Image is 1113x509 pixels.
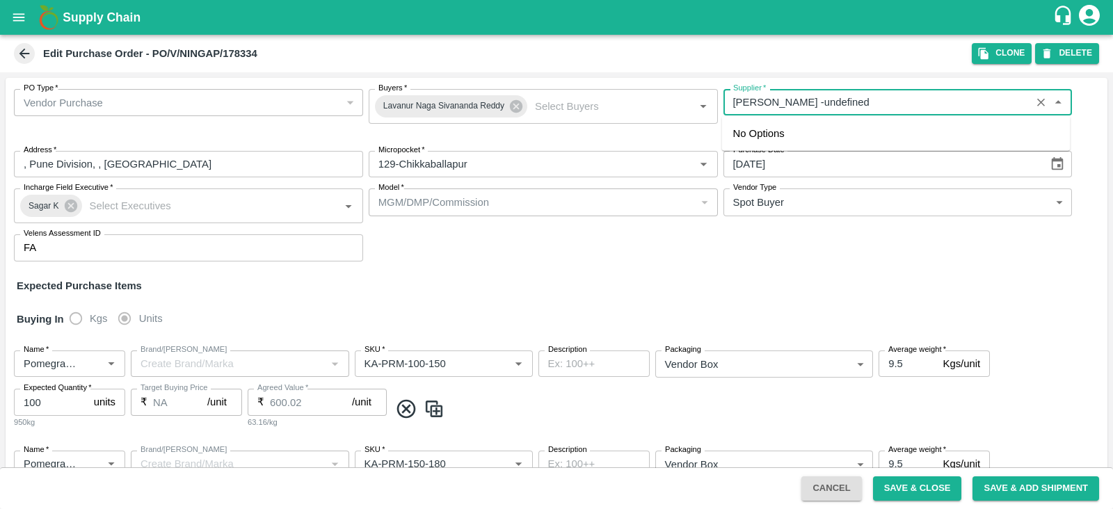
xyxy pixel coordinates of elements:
[18,455,80,473] input: Name
[733,182,776,193] label: Vendor Type
[24,382,92,394] label: Expected Quantity
[257,394,264,410] p: ₹
[141,444,227,455] label: Brand/[PERSON_NAME]
[378,83,407,94] label: Buyers
[1049,93,1067,111] button: Close
[135,355,322,373] input: Create Brand/Marka
[257,382,308,394] label: Agreed Value
[723,151,1039,177] input: Select Date
[943,356,981,371] p: Kgs/unit
[548,444,587,455] label: Description
[1052,5,1077,30] div: customer-support
[24,228,101,239] label: Velens Assessment ID
[11,305,70,334] h6: Buying In
[879,350,937,377] input: 0.0
[24,145,56,156] label: Address
[141,382,208,394] label: Target Buying Price
[153,389,207,415] input: 0.0
[365,444,385,455] label: SKU
[943,456,981,471] p: Kgs/unit
[375,99,513,113] span: Lavanur Naga Sivananda Reddy
[509,455,527,473] button: Open
[1044,151,1071,177] button: Choose date, selected date is Sep 25, 2025
[801,476,861,501] button: Cancel
[20,199,67,213] span: Sagar K
[70,305,174,332] div: buying_in
[359,355,488,373] input: SKU
[63,8,1052,27] a: Supply Chain
[14,389,88,415] input: 0
[733,128,785,139] span: No Options
[207,394,227,410] p: /unit
[375,95,527,118] div: Lavanur Naga Sivananda Reddy
[94,394,115,410] p: units
[665,457,719,472] p: Vendor Box
[339,197,358,215] button: Open
[888,344,946,355] label: Average weight
[1035,43,1099,63] button: DELETE
[141,394,147,410] p: ₹
[248,416,387,428] div: 63.16/kg
[14,151,363,177] input: Address
[135,455,322,473] input: Create Brand/Marka
[694,97,712,115] button: Open
[18,355,80,373] input: Name
[879,451,937,477] input: 0.0
[378,195,489,210] p: MGM/DMP/Commission
[359,455,488,473] input: SKU
[3,1,35,33] button: open drawer
[665,344,701,355] label: Packaging
[733,195,784,210] p: Spot Buyer
[972,43,1032,63] button: Clone
[665,444,701,455] label: Packaging
[378,182,404,193] label: Model
[665,357,719,372] p: Vendor Box
[509,355,527,373] button: Open
[548,344,587,355] label: Description
[365,344,385,355] label: SKU
[20,195,82,217] div: Sagar K
[24,83,58,94] label: PO Type
[352,394,371,410] p: /unit
[733,83,766,94] label: Supplier
[694,155,712,173] button: Open
[24,240,36,255] p: FA
[14,416,125,428] div: 950kg
[24,444,49,455] label: Name
[90,311,108,326] span: Kgs
[24,344,49,355] label: Name
[1032,93,1050,112] button: Clear
[17,280,142,291] strong: Expected Purchase Items
[141,344,227,355] label: Brand/[PERSON_NAME]
[972,476,1099,501] button: Save & Add Shipment
[102,355,120,373] button: Open
[102,455,120,473] button: Open
[378,145,425,156] label: Micropocket
[139,311,163,326] span: Units
[728,93,1027,111] input: Select Supplier
[43,48,257,59] b: Edit Purchase Order - PO/V/NINGAP/178334
[270,389,352,415] input: 0.0
[63,10,141,24] b: Supply Chain
[24,182,113,193] label: Incharge Field Executive
[24,95,103,111] p: Vendor Purchase
[873,476,962,501] button: Save & Close
[888,444,946,455] label: Average weight
[529,97,672,115] input: Select Buyers
[35,3,63,31] img: logo
[84,197,318,215] input: Select Executives
[424,398,445,421] img: CloneIcon
[373,155,673,173] input: Micropocket
[1077,3,1102,32] div: account of current user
